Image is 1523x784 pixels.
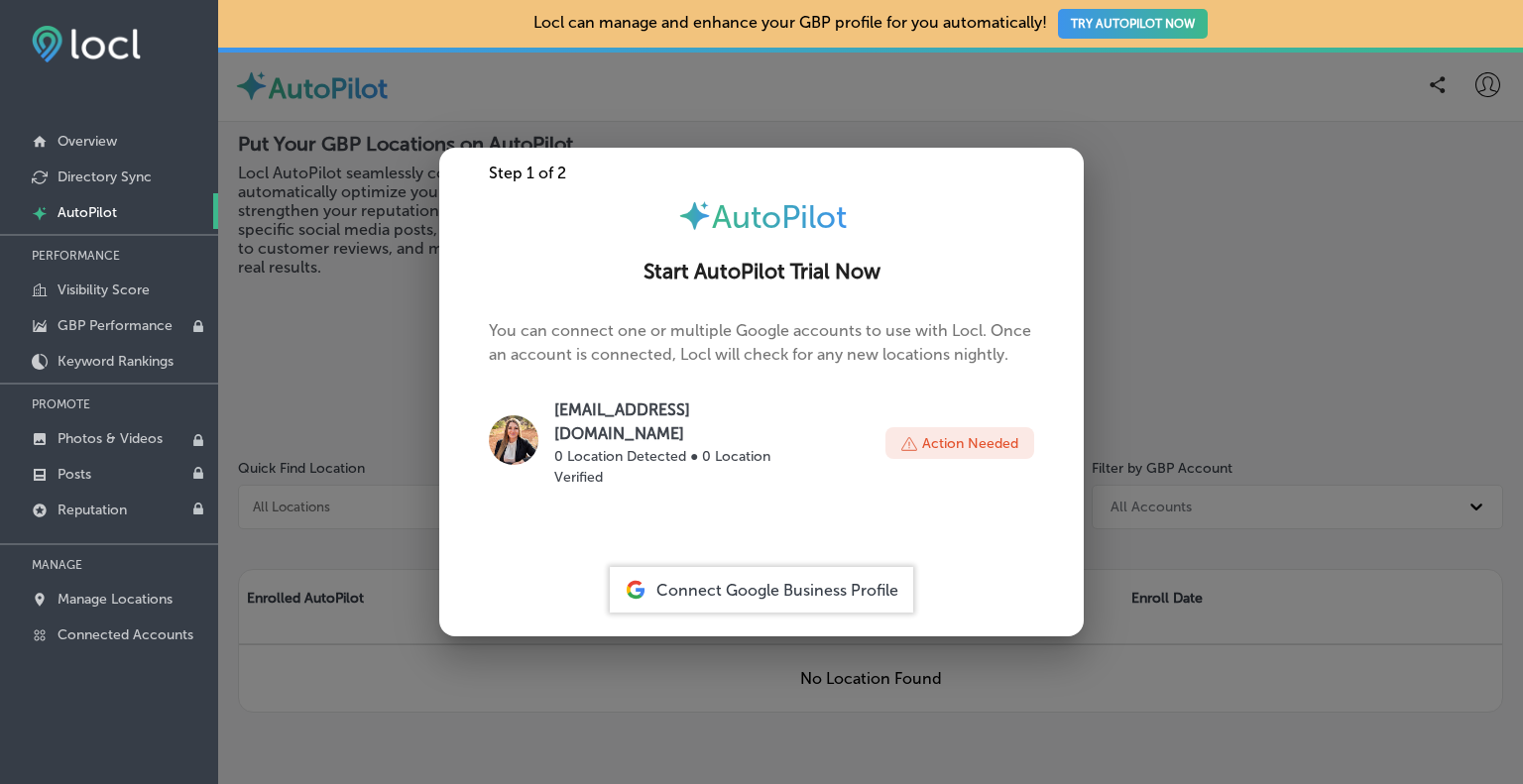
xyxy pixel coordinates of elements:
[58,281,150,298] p: Visibility Score
[32,26,141,62] img: fda3e92497d09a02dc62c9cd864e3231.png
[58,353,174,370] p: Keyword Rankings
[58,204,117,221] p: AutoPilot
[439,164,1084,182] div: Step 1 of 2
[554,398,806,446] p: [EMAIL_ADDRESS][DOMAIN_NAME]
[58,317,173,334] p: GBP Performance
[58,168,152,185] p: Directory Sync
[463,260,1060,284] h2: Start AutoPilot Trial Now
[58,466,91,483] p: Posts
[1058,9,1208,39] button: TRY AUTOPILOT NOW
[712,198,847,236] span: AutoPilot
[58,591,173,608] p: Manage Locations
[58,430,163,447] p: Photos & Videos
[489,319,1034,504] p: You can connect one or multiple Google accounts to use with Locl. Once an account is connected, L...
[677,198,712,233] img: autopilot-icon
[656,581,898,600] span: Connect Google Business Profile
[58,502,127,518] p: Reputation
[58,133,117,150] p: Overview
[922,433,1018,454] p: Action Needed
[554,446,806,488] p: 0 Location Detected ● 0 Location Verified
[58,626,193,643] p: Connected Accounts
